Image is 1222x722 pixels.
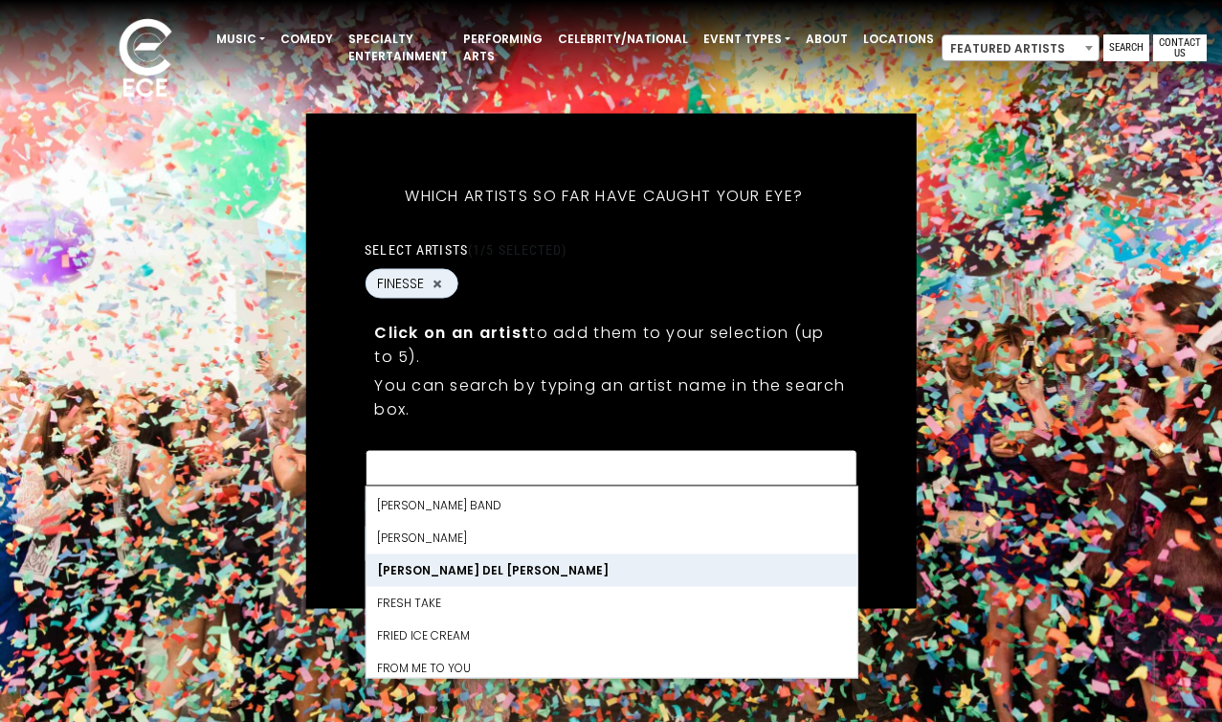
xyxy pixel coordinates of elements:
[942,34,1100,61] span: Featured Artists
[374,373,848,421] p: You can search by typing an artist name in the search box.
[430,275,445,292] button: Remove FINESSE
[209,23,273,56] a: Music
[468,242,567,258] span: (1/5 selected)
[550,23,696,56] a: Celebrity/National
[696,23,798,56] a: Event Types
[374,322,529,344] strong: Click on an artist
[273,23,341,56] a: Comedy
[1103,34,1149,61] a: Search
[455,23,550,73] a: Performing Arts
[377,274,424,294] span: FINESSE
[798,23,855,56] a: About
[855,23,942,56] a: Locations
[377,463,845,480] textarea: Search
[366,554,856,587] li: [PERSON_NAME] Del [PERSON_NAME]
[341,23,455,73] a: Specialty Entertainment
[374,321,848,369] p: to add them to your selection (up to 5).
[365,241,567,259] label: Select artists
[366,522,856,554] li: [PERSON_NAME]
[366,489,856,522] li: [PERSON_NAME] Band
[366,587,856,620] li: FRESH TAKE
[1153,34,1207,61] a: Contact Us
[366,652,856,685] li: From Me To You
[366,620,856,652] li: Fried Ice Cream
[943,35,1099,62] span: Featured Artists
[98,13,193,106] img: ece_new_logo_whitev2-1.png
[365,162,843,231] h5: Which artists so far have caught your eye?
